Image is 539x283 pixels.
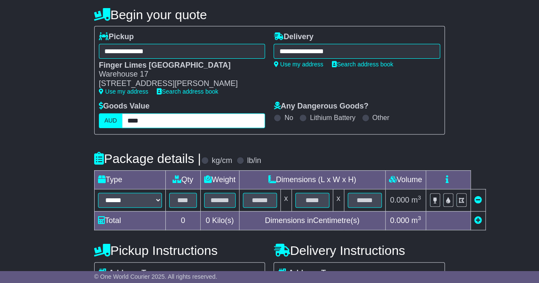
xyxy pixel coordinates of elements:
[274,102,368,111] label: Any Dangerous Goods?
[372,114,389,122] label: Other
[94,243,265,257] h4: Pickup Instructions
[99,269,159,278] label: Address Type
[200,170,239,189] td: Weight
[274,61,323,68] a: Use my address
[274,32,313,42] label: Delivery
[94,8,445,22] h4: Begin your quote
[411,216,421,225] span: m
[474,196,482,204] a: Remove this item
[280,189,291,211] td: x
[94,273,217,280] span: © One World Courier 2025. All rights reserved.
[212,156,232,166] label: kg/cm
[239,170,385,189] td: Dimensions (L x W x H)
[99,113,123,128] label: AUD
[310,114,355,122] label: Lithium Battery
[390,196,409,204] span: 0.000
[99,79,257,89] div: [STREET_ADDRESS][PERSON_NAME]
[274,243,445,257] h4: Delivery Instructions
[99,102,150,111] label: Goods Value
[99,88,148,95] a: Use my address
[333,189,344,211] td: x
[474,216,482,225] a: Add new item
[99,32,134,42] label: Pickup
[247,156,261,166] label: lb/in
[390,216,409,225] span: 0.000
[239,211,385,230] td: Dimensions in Centimetre(s)
[200,211,239,230] td: Kilo(s)
[418,215,421,221] sup: 3
[99,70,257,79] div: Warehouse 17
[278,269,338,278] label: Address Type
[99,61,257,70] div: Finger Limes [GEOGRAPHIC_DATA]
[411,196,421,204] span: m
[165,211,200,230] td: 0
[206,216,210,225] span: 0
[165,170,200,189] td: Qty
[94,170,165,189] td: Type
[385,170,426,189] td: Volume
[94,152,201,166] h4: Package details |
[418,194,421,201] sup: 3
[284,114,293,122] label: No
[157,88,218,95] a: Search address book
[332,61,393,68] a: Search address book
[94,211,165,230] td: Total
